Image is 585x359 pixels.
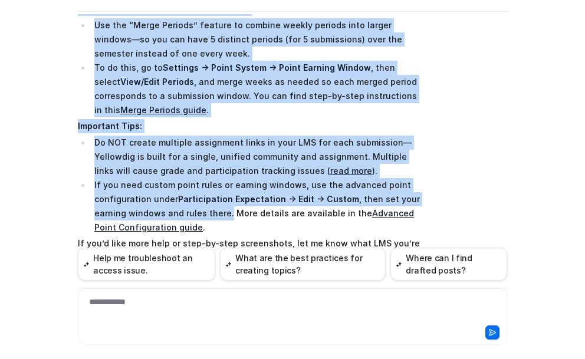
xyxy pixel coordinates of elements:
[178,194,359,204] strong: Participation Expectation → Edit → Custom
[330,166,372,176] a: read more
[91,61,423,117] li: To do this, go to , then select , and merge weeks as needed so each merged period corresponds to ...
[78,236,423,265] p: If you’d like more help or step-by-step screenshots, let me know what LMS you’re using and I can ...
[78,121,142,131] strong: Important Tips:
[78,248,215,281] button: Help me troubleshoot an access issue.
[94,208,414,232] a: Advanced Point Configuration guide
[91,136,423,178] li: Do NOT create multiple assignment links in your LMS for each submission—Yellowdig is built for a ...
[120,77,194,87] strong: View/Edit Periods
[390,248,507,281] button: Where can I find drafted posts?
[120,105,206,115] a: Merge Periods guide
[163,62,371,73] strong: Settings → Point System → Point Earning Window
[91,178,423,235] li: If you need custom point rules or earning windows, use the advanced point configuration under , t...
[91,18,423,61] li: Use the “Merge Periods” feature to combine weekly periods into larger windows—so you can have 5 d...
[220,248,386,281] button: What are the best practices for creating topics?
